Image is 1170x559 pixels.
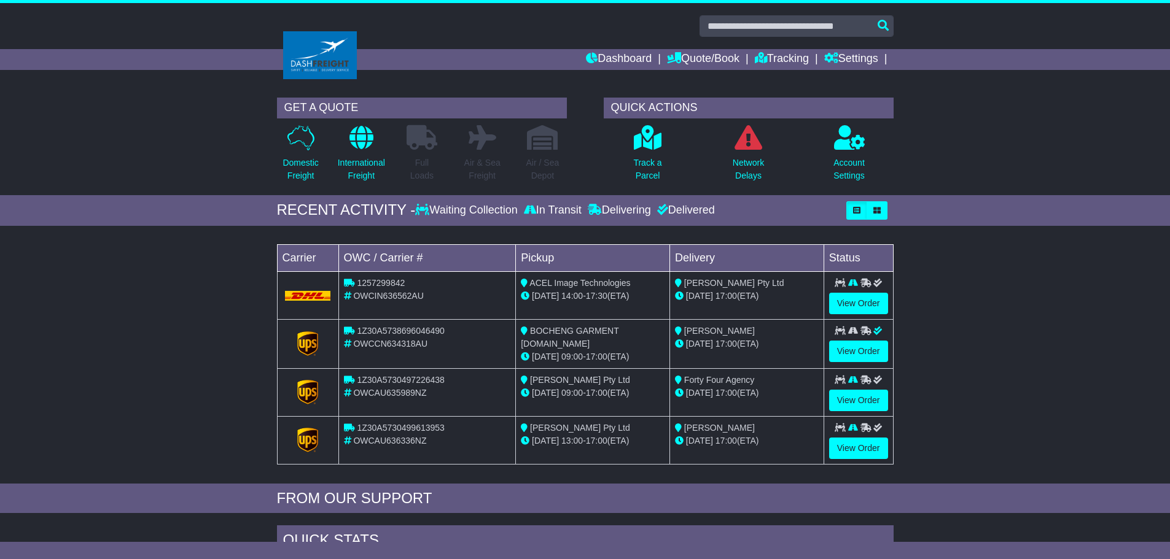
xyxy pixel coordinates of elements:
div: (ETA) [675,387,819,399]
span: 1Z30A5730499613953 [357,423,444,433]
div: Quick Stats [277,525,894,558]
span: OWCIN636562AU [353,291,423,301]
a: View Order [829,293,888,314]
a: View Order [829,341,888,362]
p: Air / Sea Depot [526,156,560,182]
span: [PERSON_NAME] [684,423,755,433]
td: Pickup [516,244,670,271]
span: [DATE] [532,291,559,301]
a: Dashboard [586,49,652,70]
a: AccountSettings [833,125,865,189]
span: 1257299842 [357,278,405,288]
span: 09:00 [561,388,583,398]
img: GetCarrierServiceLogo [297,331,318,356]
span: OWCAU635989NZ [353,388,426,398]
td: Delivery [669,244,824,271]
div: - (ETA) [521,387,665,399]
span: [DATE] [686,291,713,301]
span: 17:00 [586,436,607,445]
div: RECENT ACTIVITY - [277,201,416,219]
span: 17:30 [586,291,607,301]
span: Forty Four Agency [684,375,754,385]
a: View Order [829,438,888,459]
div: Delivering [585,204,654,217]
span: BOCHENG GARMENT [DOMAIN_NAME] [521,326,618,349]
span: 1Z30A5730497226438 [357,375,444,385]
a: Settings [824,49,878,70]
span: 1Z30A5738696046490 [357,326,444,336]
span: [DATE] [686,436,713,445]
div: Delivered [654,204,715,217]
p: Air & Sea Freight [464,156,501,182]
img: DHL.png [285,291,331,301]
p: Network Delays [733,156,764,182]
div: FROM OUR SUPPORT [277,490,894,507]
div: - (ETA) [521,350,665,363]
span: 17:00 [586,388,607,398]
span: [PERSON_NAME] Pty Ltd [684,278,784,288]
div: Waiting Collection [415,204,520,217]
span: 13:00 [561,436,583,445]
div: - (ETA) [521,434,665,447]
div: QUICK ACTIONS [604,98,894,118]
td: Status [824,244,893,271]
a: View Order [829,390,888,411]
td: Carrier [277,244,338,271]
span: 17:00 [586,352,607,361]
div: (ETA) [675,290,819,303]
div: - (ETA) [521,290,665,303]
span: 17:00 [716,339,737,349]
div: (ETA) [675,337,819,350]
p: Track a Parcel [633,156,661,182]
p: Domestic Freight [283,156,318,182]
span: [PERSON_NAME] Pty Ltd [530,423,630,433]
div: GET A QUOTE [277,98,567,118]
span: ACEL Image Technologies [529,278,630,288]
div: In Transit [521,204,585,217]
span: 17:00 [716,291,737,301]
a: Quote/Book [667,49,739,70]
span: OWCCN634318AU [353,339,427,349]
a: Tracking [755,49,809,70]
span: [DATE] [532,436,559,445]
p: International Freight [338,156,385,182]
span: 17:00 [716,388,737,398]
span: [DATE] [686,388,713,398]
td: OWC / Carrier # [338,244,516,271]
span: 17:00 [716,436,737,445]
span: [DATE] [532,388,559,398]
p: Account Settings [833,156,865,182]
span: [DATE] [686,339,713,349]
span: 14:00 [561,291,583,301]
a: DomesticFreight [282,125,319,189]
div: (ETA) [675,434,819,447]
span: 09:00 [561,352,583,361]
span: [DATE] [532,352,559,361]
span: [PERSON_NAME] Pty Ltd [530,375,630,385]
p: Full Loads [407,156,437,182]
span: OWCAU636336NZ [353,436,426,445]
a: Track aParcel [633,125,662,189]
span: [PERSON_NAME] [684,326,755,336]
a: NetworkDelays [732,125,765,189]
a: InternationalFreight [337,125,386,189]
img: GetCarrierServiceLogo [297,428,318,452]
img: GetCarrierServiceLogo [297,380,318,404]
